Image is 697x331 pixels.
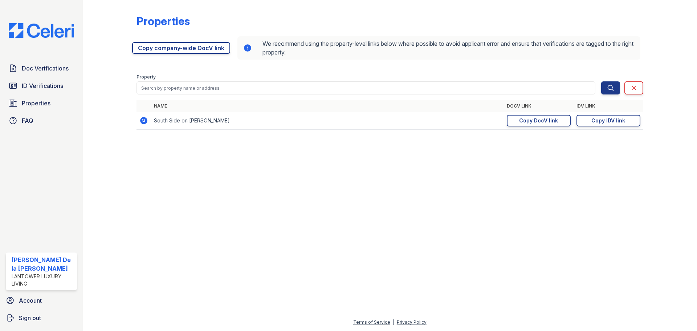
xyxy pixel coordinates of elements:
span: Account [19,296,42,305]
th: DocV Link [504,100,574,112]
a: Account [3,293,80,308]
a: Copy company-wide DocV link [132,42,230,54]
a: Privacy Policy [397,319,427,325]
span: FAQ [22,116,33,125]
th: Name [151,100,504,112]
a: Copy DocV link [507,115,571,126]
div: Copy DocV link [519,117,558,124]
a: ID Verifications [6,78,77,93]
a: Properties [6,96,77,110]
td: South Side on [PERSON_NAME] [151,112,504,130]
div: | [393,319,394,325]
a: Copy IDV link [576,115,640,126]
div: [PERSON_NAME] De la [PERSON_NAME] [12,255,74,273]
input: Search by property name or address [136,81,595,94]
span: Doc Verifications [22,64,69,73]
div: Copy IDV link [591,117,625,124]
a: Doc Verifications [6,61,77,76]
span: ID Verifications [22,81,63,90]
img: CE_Logo_Blue-a8612792a0a2168367f1c8372b55b34899dd931a85d93a1a3d3e32e68fde9ad4.png [3,23,80,38]
span: Sign out [19,314,41,322]
a: FAQ [6,113,77,128]
a: Terms of Service [353,319,390,325]
th: IDV Link [574,100,643,112]
div: Properties [136,15,190,28]
span: Properties [22,99,50,108]
div: Lantower Luxury Living [12,273,74,287]
a: Sign out [3,311,80,325]
div: We recommend using the property-level links below where possible to avoid applicant error and ens... [237,36,640,60]
label: Property [136,74,156,80]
